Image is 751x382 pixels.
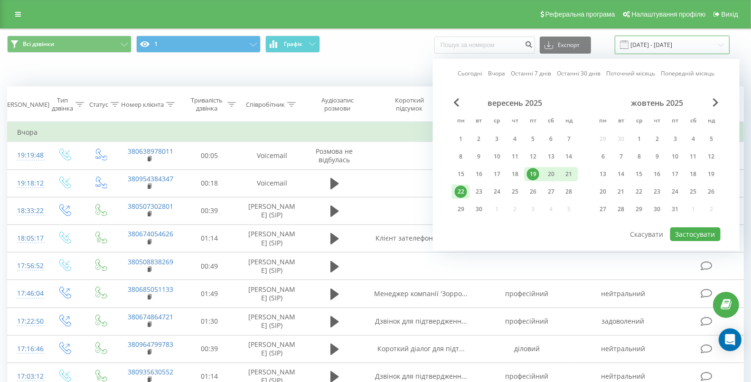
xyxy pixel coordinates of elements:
div: 23 [651,186,664,198]
div: чт 18 вер 2025 р. [506,167,524,181]
span: Графік [284,41,302,47]
div: пт 31 жовт 2025 р. [667,202,685,216]
span: Всі дзвінки [23,40,54,48]
a: 380674864721 [128,312,173,321]
button: Графік [265,36,320,53]
div: жовтень 2025 [594,98,721,108]
div: 22 [455,186,467,198]
div: Номер клієнта [121,101,164,109]
a: Вчора [488,69,505,78]
span: Вихід [722,10,738,18]
div: вт 16 вер 2025 р. [470,167,488,181]
div: 1 [455,133,467,145]
div: 17:16:46 [17,340,37,358]
div: вт 28 жовт 2025 р. [612,202,630,216]
div: пт 10 жовт 2025 р. [667,149,685,164]
div: пт 19 вер 2025 р. [524,167,542,181]
div: ср 10 вер 2025 р. [488,149,506,164]
div: сб 27 вер 2025 р. [542,185,560,199]
button: 1 [136,36,261,53]
a: 380964799783 [128,340,173,349]
button: Всі дзвінки [7,36,131,53]
div: ср 24 вер 2025 р. [488,185,506,199]
div: 15 [455,168,467,180]
div: 22 [633,186,646,198]
div: 19 [705,168,718,180]
div: 31 [669,203,682,215]
div: Open Intercom Messenger [719,328,742,351]
td: нейтральний [575,335,671,363]
div: 2 [473,133,485,145]
a: Останні 7 днів [511,69,551,78]
div: сб 4 жовт 2025 р. [685,132,703,146]
div: 7 [615,150,628,163]
div: вт 30 вер 2025 р. [470,202,488,216]
div: пн 1 вер 2025 р. [452,132,470,146]
div: вт 23 вер 2025 р. [470,185,488,199]
div: 13 [545,150,557,163]
div: 17 [491,168,503,180]
div: 3 [669,133,682,145]
abbr: понеділок [454,114,468,129]
div: сб 11 жовт 2025 р. [685,149,703,164]
abbr: вівторок [472,114,486,129]
abbr: п’ятниця [526,114,540,129]
div: 27 [545,186,557,198]
div: ср 1 жовт 2025 р. [630,132,648,146]
div: чт 30 жовт 2025 р. [648,202,667,216]
span: Дзвінок для підтвердженн... [375,317,467,326]
div: пн 13 жовт 2025 р. [594,167,612,181]
span: Налаштування профілю [631,10,705,18]
td: діловий [479,335,575,363]
div: 17:22:50 [17,312,37,331]
div: 16 [651,168,664,180]
div: сб 13 вер 2025 р. [542,149,560,164]
div: нд 21 вер 2025 р. [560,167,578,181]
td: 00:18 [180,169,238,197]
div: чт 16 жовт 2025 р. [648,167,667,181]
input: Пошук за номером [434,37,535,54]
td: [PERSON_NAME] (SIP) [238,252,306,280]
span: Next Month [713,98,719,107]
div: вт 9 вер 2025 р. [470,149,488,164]
div: 6 [597,150,610,163]
div: пт 24 жовт 2025 р. [667,185,685,199]
span: Короткий діалог для підт... [377,344,465,353]
div: 27 [597,203,610,215]
div: [PERSON_NAME] [1,101,49,109]
div: 5 [527,133,539,145]
div: 14 [615,168,628,180]
div: пт 17 жовт 2025 р. [667,167,685,181]
div: Співробітник [246,101,285,109]
div: пн 27 жовт 2025 р. [594,202,612,216]
div: 30 [651,203,664,215]
div: пн 15 вер 2025 р. [452,167,470,181]
div: нд 19 жовт 2025 р. [703,167,721,181]
a: Попередній місяць [661,69,714,78]
span: Розмова не відбулась [316,147,353,164]
td: [PERSON_NAME] (SIP) [238,307,306,335]
div: чт 23 жовт 2025 р. [648,185,667,199]
abbr: середа [632,114,647,129]
div: 16 [473,168,485,180]
div: нд 12 жовт 2025 р. [703,149,721,164]
abbr: субота [544,114,558,129]
div: пт 12 вер 2025 р. [524,149,542,164]
td: [PERSON_NAME] (SIP) [238,224,306,252]
div: сб 20 вер 2025 р. [542,167,560,181]
div: пт 26 вер 2025 р. [524,185,542,199]
a: Поточний місяць [606,69,655,78]
div: ср 22 жовт 2025 р. [630,185,648,199]
div: 23 [473,186,485,198]
button: Скасувати [625,227,668,241]
div: 29 [633,203,646,215]
a: 380935630552 [128,367,173,376]
div: ср 3 вер 2025 р. [488,132,506,146]
span: Реферальна програма [545,10,615,18]
td: 01:49 [180,280,238,307]
div: 11 [509,150,521,163]
abbr: п’ятниця [668,114,683,129]
div: 26 [527,186,539,198]
div: 8 [455,150,467,163]
div: нд 26 жовт 2025 р. [703,185,721,199]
